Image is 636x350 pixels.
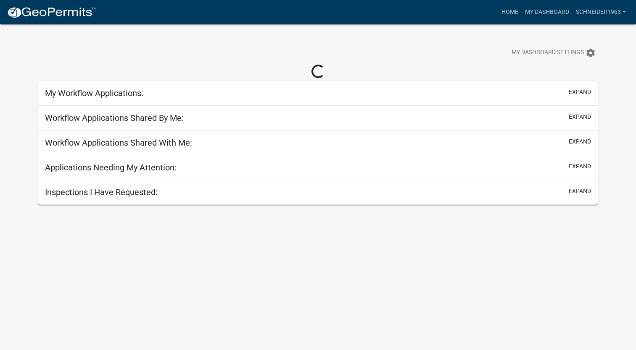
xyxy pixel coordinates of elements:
[569,137,591,146] button: expand
[45,187,158,197] h5: Inspections I Have Requested:
[505,44,602,61] button: My Dashboard Settingssettings
[569,112,591,121] button: expand
[45,113,184,123] h5: Workflow Applications Shared By Me:
[586,48,596,58] i: settings
[569,187,591,196] button: expand
[45,162,177,172] h5: Applications Needing My Attention:
[45,88,143,98] h5: My Workflow Applications:
[573,4,629,20] a: schneider1963
[569,88,591,97] button: expand
[569,162,591,171] button: expand
[498,4,522,20] a: Home
[45,138,192,148] h5: Workflow Applications Shared With Me:
[512,48,584,58] span: My Dashboard Settings
[522,4,573,20] a: My Dashboard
